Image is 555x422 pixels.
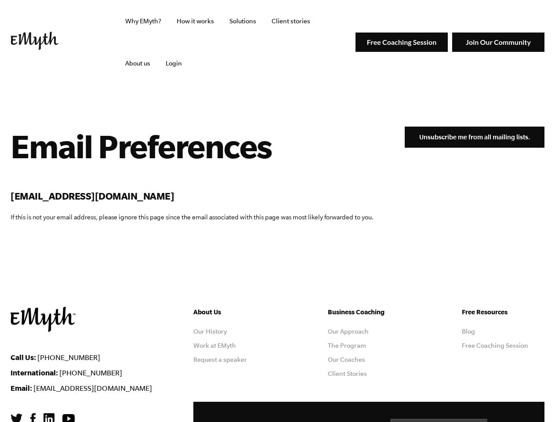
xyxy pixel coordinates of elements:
a: Our History [193,328,227,335]
h5: Free Resources [462,307,544,317]
a: [PHONE_NUMBER] [59,369,122,377]
a: Free Coaching Session [462,342,528,349]
h5: About Us [193,307,276,317]
img: Join Our Community [452,33,544,52]
img: EMyth [11,307,76,332]
a: Request a speaker [193,356,247,363]
a: Client Stories [328,370,367,377]
h2: [EMAIL_ADDRESS][DOMAIN_NAME] [11,189,374,203]
a: About us [118,42,157,84]
input: Unsubscribe me from all mailing lists. [405,127,544,148]
p: If this is not your email address, please ignore this page since the email associated with this p... [11,212,374,222]
a: Login [159,42,189,84]
h1: Email Preferences [11,127,374,165]
strong: Email: [11,384,32,392]
img: EMyth [11,32,58,50]
h5: Business Coaching [328,307,410,317]
a: [PHONE_NUMBER] [37,353,100,361]
a: [EMAIL_ADDRESS][DOMAIN_NAME] [33,384,152,392]
a: Work at EMyth [193,342,236,349]
img: Free Coaching Session [355,33,448,52]
a: Our Coaches [328,356,365,363]
a: Our Approach [328,328,369,335]
strong: Call Us: [11,353,36,361]
a: The Program [328,342,366,349]
strong: International: [11,368,58,377]
a: Blog [462,328,475,335]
